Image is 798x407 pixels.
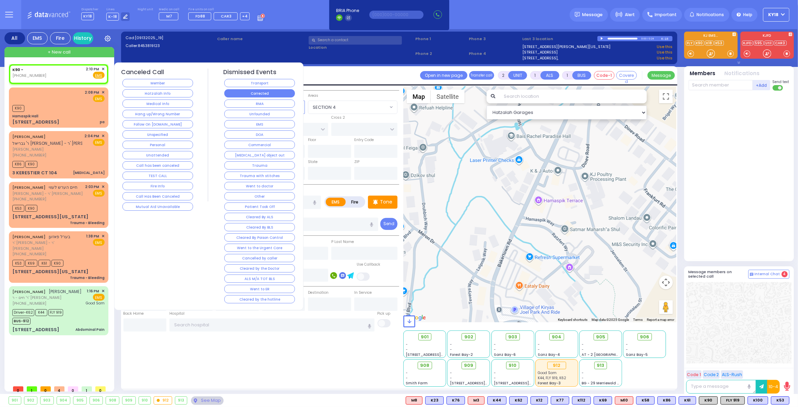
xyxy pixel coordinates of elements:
div: 901 [9,397,21,404]
label: Cross 2 [331,115,345,120]
span: [PHONE_NUMBER] [12,251,46,257]
span: [PERSON_NAME] [49,289,82,294]
button: Member [122,79,193,87]
span: - [582,375,584,381]
div: 910 [139,397,151,404]
span: K61 [38,260,50,267]
label: Medic on call [159,8,180,12]
div: K112 [572,396,591,405]
span: 906 [640,334,649,340]
p: Tone [380,198,392,206]
span: - [538,342,540,347]
label: Lines [106,8,130,12]
span: Important [655,12,677,18]
button: Toggle fullscreen view [659,90,673,103]
a: [PERSON_NAME] [12,234,46,240]
span: ✕ [102,288,105,294]
button: Show satellite imagery [431,90,465,103]
button: Hang up/Wrong Number [122,110,193,118]
div: M10 [615,396,633,405]
button: KY18 [763,8,789,22]
a: [PERSON_NAME] [12,289,46,294]
div: Hamaspik Hall [12,114,38,119]
span: K90 [25,205,37,212]
span: [PERSON_NAME] - ר' [PERSON_NAME] [12,191,83,197]
button: Follow On [DOMAIN_NAME] [122,120,193,128]
label: ZIP [354,159,359,165]
div: K62 [509,396,528,405]
button: Send [380,218,397,230]
span: K53 [12,260,24,267]
span: Forest Bay-3 [538,381,561,386]
img: Logo [27,10,73,19]
button: Code-1 [594,71,615,80]
span: 903 [508,334,517,340]
button: [MEDICAL_DATA] object out [224,151,295,159]
div: pa [100,119,105,125]
span: 905 [596,334,605,340]
span: FD88 [195,13,205,19]
span: Phone 4 [469,51,520,57]
button: ALS M/A TOT BLS [224,275,295,283]
label: Pick up [378,311,391,316]
button: Went to the Urgent Care [224,244,295,252]
span: Alert [625,12,635,18]
div: BLS [509,396,528,405]
span: - [450,375,452,381]
span: BUS-912 [12,318,31,325]
div: K44 [487,396,507,405]
div: BLS [679,396,696,405]
span: [PHONE_NUMBER] [12,301,46,306]
span: 1 [82,386,92,392]
label: EMS [326,198,346,206]
span: 4 [54,386,64,392]
span: [09132025_19] [135,35,163,40]
label: Location [309,45,413,50]
div: BLS [551,396,569,405]
label: Night unit [138,8,153,12]
button: Internal Chat 4 [748,270,789,279]
div: ALS [615,396,633,405]
span: 902 [464,334,473,340]
span: 909 [464,362,473,369]
button: ALS-Rush [721,370,743,379]
a: KJFD [742,40,753,46]
span: - [406,342,408,347]
label: Destination [308,290,329,295]
a: [STREET_ADDRESS], [522,55,558,61]
div: [STREET_ADDRESS] [12,119,59,126]
button: Unattended [122,151,193,159]
label: Fire [345,198,365,206]
div: BLS [594,396,612,405]
a: Use this [657,44,672,50]
div: 904 [57,397,70,404]
span: ר' [PERSON_NAME] - ר' [PERSON_NAME] [12,240,84,251]
span: - [538,347,540,352]
span: K-18 [106,13,119,21]
button: Hatzalah Info [122,89,193,97]
div: BLS [487,396,507,405]
span: SECTION 4 [308,101,397,114]
div: BLS [446,396,465,405]
span: [STREET_ADDRESS][PERSON_NAME] [406,352,471,357]
label: KJ EMS... [684,34,738,39]
button: Medical Info [122,100,193,108]
div: Trauma - Bleeding [70,275,105,280]
span: ✕ [102,184,105,190]
span: [PHONE_NUMBER] [12,73,46,78]
span: K90 [25,161,37,168]
span: SECTION 4 [313,104,336,111]
span: EMS [93,239,105,246]
a: Open this area in Google Maps (opens a new window) [405,313,428,322]
div: M3 [468,396,485,405]
span: - [450,370,452,375]
span: 901 [421,334,429,340]
span: 913 [597,362,605,369]
button: Trauma with stitches [224,172,295,180]
label: KJFD [740,34,794,39]
span: [STREET_ADDRESS][PERSON_NAME] [494,381,559,386]
button: Personal [122,141,193,149]
span: בערל פאזען [49,234,71,240]
span: FLY 919 [48,309,63,316]
div: / [647,35,648,43]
